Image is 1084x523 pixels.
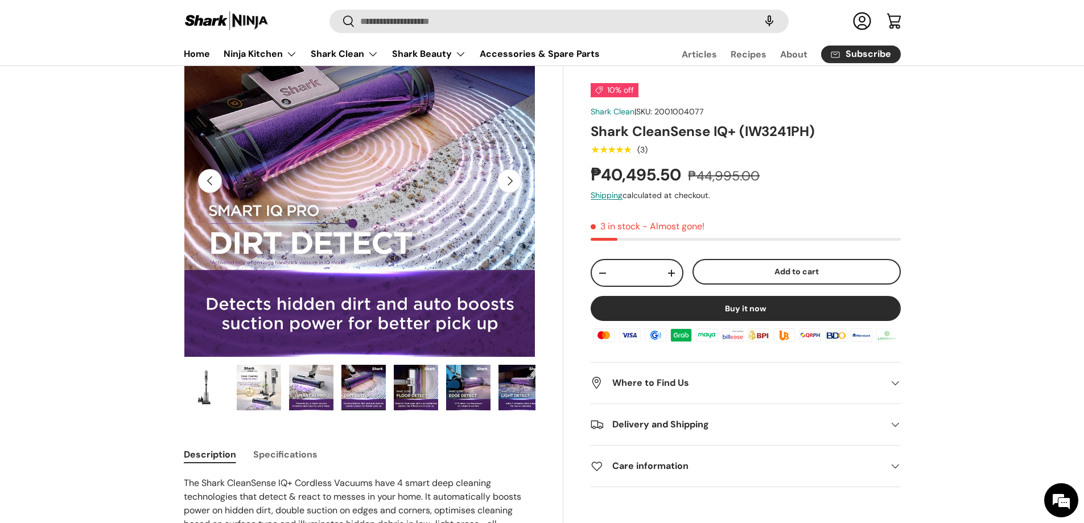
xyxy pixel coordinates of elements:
summary: Shark Beauty [385,43,473,65]
a: Shark Clean [591,106,634,117]
div: 5.0 out of 5.0 stars [591,145,631,155]
p: - Almost gone! [642,221,704,233]
a: Articles [682,43,717,65]
img: visa [617,327,642,344]
img: bpi [746,327,771,344]
img: shark-cleansenseiq+-4-smart-sensors-introductory-infographic-sharkninja-philippines [237,365,281,410]
a: Subscribe [821,46,901,63]
div: Chat with us now [59,64,191,79]
span: ★★★★★ [591,144,631,155]
a: Shipping [591,190,623,200]
img: shark-cleansenseiq+-4-smart-iq-pro-floor-detect-infographic-sharkninja-philippines [394,365,438,410]
button: Specifications [253,442,318,467]
img: maya [694,327,719,344]
speech-search-button: Search by voice [751,9,788,34]
img: gcash [643,327,668,344]
img: landbank [875,327,900,344]
button: Add to cart [693,260,901,285]
img: Shark Ninja Philippines [184,10,269,32]
img: shark-cleansenseiq+-4-smart-iq-pro-dirt-detect-infographic-sharkninja-philippines [341,365,386,410]
a: Accessories & Spare Parts [480,43,600,65]
span: SKU: [636,106,652,117]
button: Buy it now [591,296,900,321]
span: 3 in stock [591,221,640,233]
a: Recipes [731,43,766,65]
div: (3) [637,146,648,154]
textarea: Type your message and hit 'Enter' [6,311,217,351]
s: ₱44,995.00 [688,167,760,184]
img: grabpay [669,327,694,344]
summary: Where to Find Us [591,363,900,403]
img: billease [720,327,745,344]
img: metrobank [849,327,874,344]
span: 10% off [591,83,638,97]
strong: ₱40,495.50 [591,164,684,186]
img: ubp [772,327,797,344]
h2: Care information [591,459,882,473]
span: We're online! [66,143,157,258]
summary: Care information [591,446,900,487]
img: master [591,327,616,344]
nav: Secondary [654,43,901,65]
img: shark-cleansenseiq+-4-smart-iq-pro-light-detect-infographic-sharkninja-philippines [498,365,543,410]
h1: Shark CleanSense IQ+ (IW3241PH) [591,122,900,140]
span: Subscribe [846,50,891,59]
div: Minimize live chat window [187,6,214,33]
media-gallery: Gallery Viewer [184,5,536,414]
a: About [780,43,807,65]
a: Home [184,43,210,65]
h2: Delivery and Shipping [591,418,882,431]
summary: Delivery and Shipping [591,404,900,445]
summary: Shark Clean [304,43,385,65]
summary: Ninja Kitchen [217,43,304,65]
div: calculated at checkout. [591,190,900,201]
h2: Where to Find Us [591,376,882,390]
img: bdo [823,327,848,344]
img: shark-cleansenseiq+-4-smart-iq-pro-floor-edge-infographic-sharkninja-philippines [446,365,491,410]
span: | [634,106,704,117]
img: shark-cleansenseiq+-4-smart-iq-pro-infographic-sharkninja-philippines [289,365,333,410]
img: qrph [797,327,822,344]
img: shark-cleansense-auto-empty-dock-iw3241ae-full-view-sharkninja-philippines [184,365,229,410]
span: 2001004077 [654,106,704,117]
button: Description [184,442,236,467]
nav: Primary [184,43,600,65]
